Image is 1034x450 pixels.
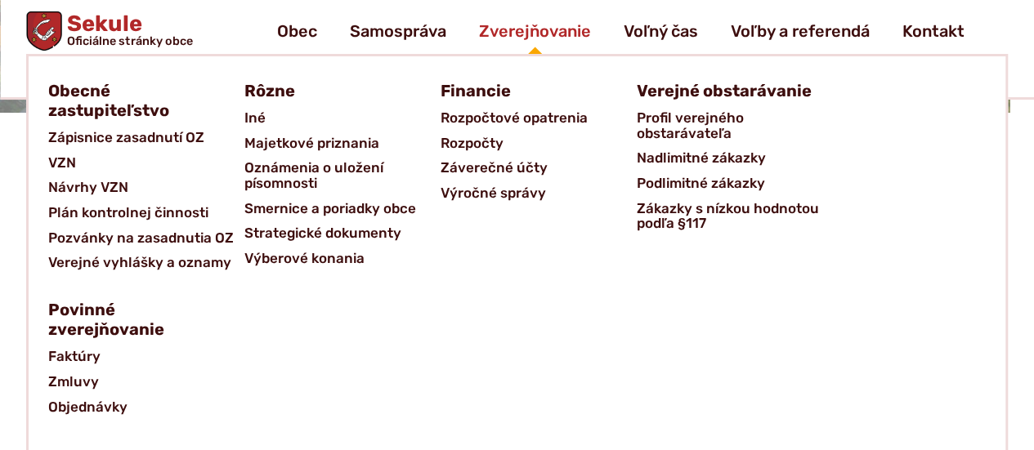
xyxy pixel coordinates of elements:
[48,295,225,344] a: Povinné zverejňovanie
[48,150,76,176] span: VZN
[441,131,504,156] span: Rozpočty
[48,369,244,394] a: Zmluvy
[244,105,441,131] a: Iné
[441,105,637,131] a: Rozpočtové opatrenia
[48,125,204,150] span: Zápisnice zasadnutí OZ
[48,250,244,275] a: Verejné vyhlášky a oznamy
[441,76,511,105] span: Financie
[244,196,441,221] a: Smernice a poriadky obce
[244,131,441,156] a: Majetkové priznania
[637,145,766,171] span: Nadlimitné zákazky
[48,175,128,200] span: Návrhy VZN
[902,8,965,54] a: Kontakt
[48,394,244,420] a: Objednávky
[441,155,637,180] a: Záverečné účty
[244,196,416,221] span: Smernice a poriadky obce
[637,171,765,196] span: Podlimitné zákazky
[637,145,833,171] a: Nadlimitné zákazky
[244,76,295,105] span: Rôzne
[441,180,637,206] a: Výročné správy
[48,250,231,275] span: Verejné vyhlášky a oznamy
[441,180,546,206] span: Výročné správy
[48,225,234,251] span: Pozvánky na zasadnutia OZ
[48,344,101,369] span: Faktúry
[61,13,192,47] h1: Sekule
[637,196,833,236] a: Zákazky s nízkou hodnotou podľa §117
[48,150,244,176] a: VZN
[624,8,698,54] a: Voľný čas
[48,200,244,225] a: Plán kontrolnej činnosti
[441,105,588,131] span: Rozpočtové opatrenia
[637,105,833,145] a: Profil verejného obstarávateľa
[637,76,813,105] a: Verejné obstarávanie
[350,8,446,54] a: Samospráva
[277,8,317,54] a: Obec
[48,394,128,420] span: Objednávky
[637,76,812,105] span: Verejné obstarávanie
[48,369,99,394] span: Zmluvy
[244,221,401,246] span: Strategické dokumenty
[244,221,441,246] a: Strategické dokumenty
[244,246,365,271] span: Výberové konania
[441,155,548,180] span: Záverečné účty
[637,171,833,196] a: Podlimitné zákazky
[244,105,266,131] span: Iné
[48,125,244,150] a: Zápisnice zasadnutí OZ
[48,344,244,369] a: Faktúry
[244,155,441,195] a: Oznámenia o uložení písomnosti
[441,131,637,156] a: Rozpočty
[48,200,208,225] span: Plán kontrolnej činnosti
[244,131,379,156] span: Majetkové priznania
[48,225,244,251] a: Pozvánky na zasadnutia OZ
[244,246,441,271] a: Výberové konania
[731,8,870,54] a: Voľby a referendá
[26,11,192,51] a: Logo Sekule, prejsť na domovskú stránku.
[244,76,421,105] a: Rôzne
[48,76,225,125] a: Obecné zastupiteľstvo
[479,8,591,54] a: Zverejňovanie
[26,11,61,51] img: Prejsť na domovskú stránku
[441,76,617,105] a: Financie
[48,175,244,200] a: Návrhy VZN
[67,35,193,47] span: Oficiálne stránky obce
